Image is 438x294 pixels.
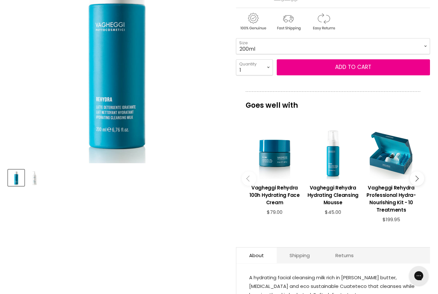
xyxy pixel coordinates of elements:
select: Quantity [236,59,273,75]
span: Add to cart [335,63,371,71]
button: Vagheggi Rehydra Hydrating Cleansing Milk [8,170,24,186]
a: View product:Vagheggi Rehydra 100h Hydrating Face Cream [249,179,301,209]
span: $45.00 [325,209,341,215]
img: returns.gif [307,12,341,31]
a: View product:Vagheggi Rehydra Hydrating Cleansing Mousse [307,179,359,209]
button: Add to cart [277,59,430,75]
p: Goes well with [246,91,420,113]
a: View product:Vagheggi Rehydra Professional Hydra-Nourishing Kit - 10 Treatments [365,179,417,217]
iframe: Gorgias live chat messenger [406,264,432,288]
h3: Vagheggi Rehydra 100h Hydrating Face Cream [249,184,301,206]
a: Shipping [277,248,323,263]
span: $79.00 [267,209,282,215]
h3: Vagheggi Rehydra Professional Hydra-Nourishing Kit - 10 Treatments [365,184,417,214]
span: $199.95 [383,216,400,223]
a: About [236,248,277,263]
div: Product thumbnails [7,168,226,186]
img: Vagheggi Rehydra Hydrating Cleansing Milk [9,170,24,185]
img: genuine.gif [236,12,270,31]
img: Vagheggi Rehydra Hydrating Cleansing Milk [27,170,42,185]
button: Vagheggi Rehydra Hydrating Cleansing Milk [26,170,43,186]
img: shipping.gif [271,12,305,31]
a: Returns [323,248,366,263]
h3: Vagheggi Rehydra Hydrating Cleansing Mousse [307,184,359,206]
